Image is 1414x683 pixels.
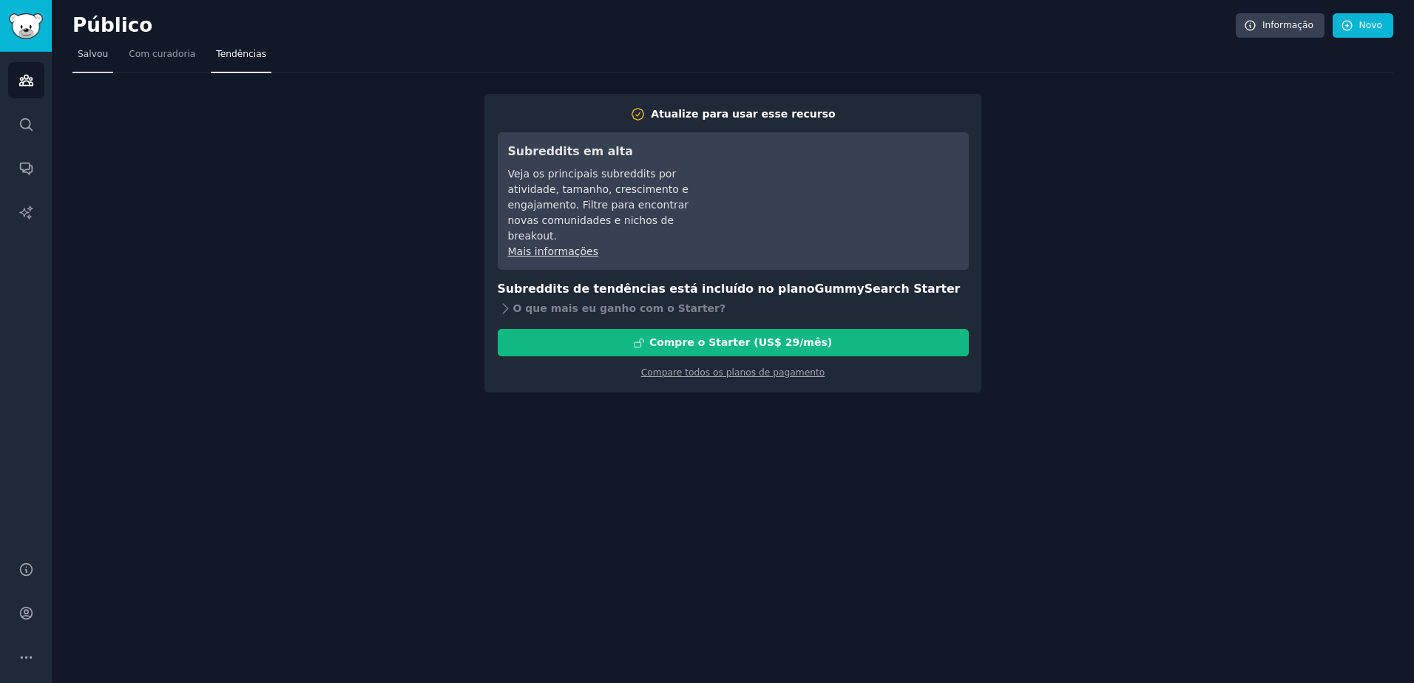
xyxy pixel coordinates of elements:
[9,13,43,39] img: GummySearch logo
[1333,13,1393,38] a: Novo
[814,282,960,296] span: GummySearch Starter
[1236,13,1325,38] a: Informação
[211,43,271,73] a: Tendências
[498,280,969,299] h3: Subreddits de tendências está incluído no plano
[649,336,828,348] font: Compre o Starter (US$ 29/mês
[129,48,195,61] span: Com curadoria
[72,43,113,73] a: Salvou
[78,48,108,61] span: Salvou
[737,143,958,254] iframe: YouTube video player
[216,48,266,61] span: Tendências
[651,106,835,122] div: Atualize para usar esse recurso
[508,143,716,161] h3: Subreddits em alta
[498,329,969,356] button: Compre o Starter (US$ 29/mês)
[1262,19,1313,33] font: Informação
[641,367,825,378] a: Compare todos os planos de pagamento
[508,166,716,244] div: Veja os principais subreddits por atividade, tamanho, crescimento e engajamento. Filtre para enco...
[124,43,200,73] a: Com curadoria
[1359,19,1382,33] font: Novo
[72,14,1236,38] h2: Público
[649,335,832,350] div: )
[508,245,598,257] a: Mais informações
[513,301,726,316] font: O que mais eu ganho com o Starter?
